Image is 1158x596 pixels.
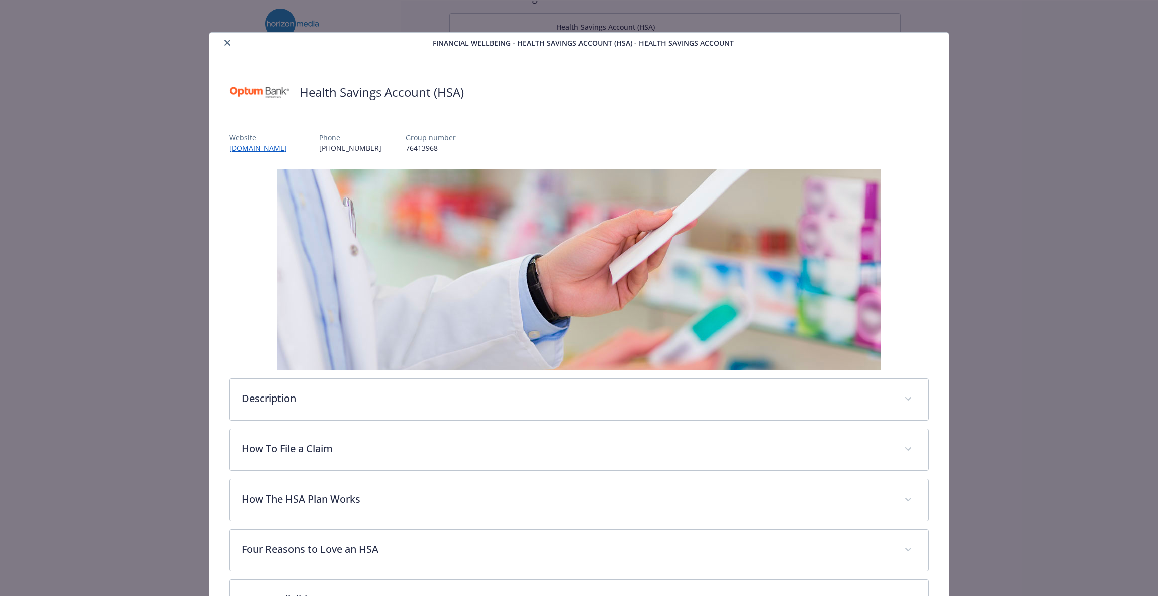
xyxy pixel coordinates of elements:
[229,132,295,143] p: Website
[300,84,464,101] h2: Health Savings Account (HSA)
[229,143,295,153] a: [DOMAIN_NAME]
[230,379,929,420] div: Description
[406,143,456,153] p: 76413968
[406,132,456,143] p: Group number
[221,37,233,49] button: close
[242,542,893,557] p: Four Reasons to Love an HSA
[230,530,929,571] div: Four Reasons to Love an HSA
[433,38,734,48] span: Financial Wellbeing - Health Savings Account (HSA) - Health Savings Account
[242,391,893,406] p: Description
[319,143,381,153] p: [PHONE_NUMBER]
[277,169,881,370] img: banner
[230,429,929,470] div: How To File a Claim
[319,132,381,143] p: Phone
[242,491,893,507] p: How The HSA Plan Works
[229,77,289,108] img: Optum Bank
[242,441,893,456] p: How To File a Claim
[230,479,929,521] div: How The HSA Plan Works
